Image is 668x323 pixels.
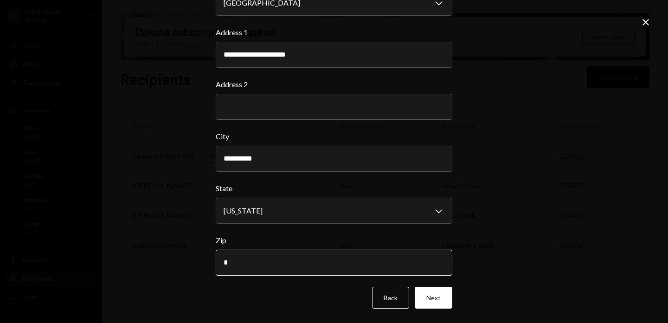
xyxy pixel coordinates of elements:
[216,183,452,194] label: State
[415,287,452,309] button: Next
[216,27,452,38] label: Address 1
[216,79,452,90] label: Address 2
[216,131,452,142] label: City
[216,235,452,246] label: Zip
[372,287,409,309] button: Back
[216,198,452,224] button: State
